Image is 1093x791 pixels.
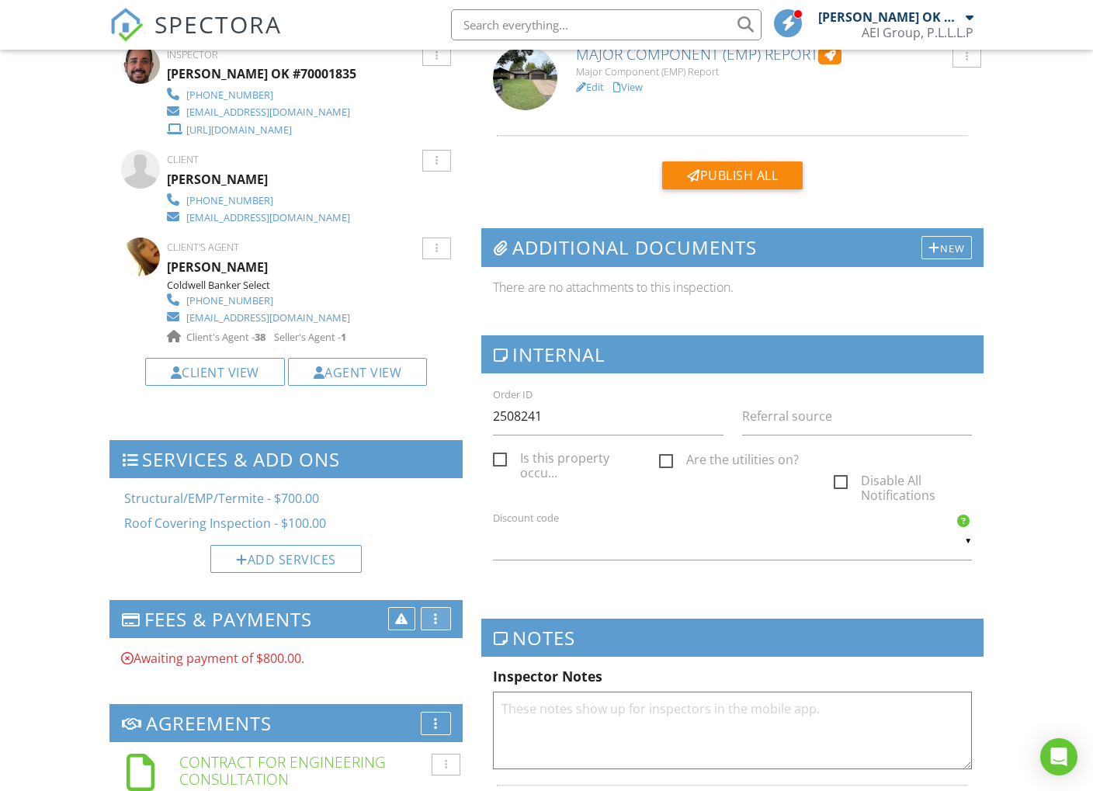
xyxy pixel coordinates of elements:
[576,80,604,94] a: Edit
[167,152,199,166] span: Client
[451,9,762,40] input: Search everything...
[109,8,144,42] img: The Best Home Inspection Software - Spectora
[186,106,350,118] div: [EMAIL_ADDRESS][DOMAIN_NAME]
[576,46,972,64] h6: Major Component (EMP) Report
[921,236,972,259] div: New
[742,408,832,425] label: Referral source
[493,279,972,296] p: There are no attachments to this inspection.
[481,335,984,373] h3: Internal
[481,228,984,266] h3: Additional Documents
[493,512,559,526] label: Discount code
[167,255,268,279] a: [PERSON_NAME]
[274,330,346,344] span: Seller's Agent -
[167,208,350,225] a: [EMAIL_ADDRESS][DOMAIN_NAME]
[167,85,350,102] a: [PHONE_NUMBER]
[167,240,239,254] span: Client's Agent
[818,9,962,25] div: [PERSON_NAME] OK #70001835
[154,8,282,40] span: SPECTORA
[121,490,451,507] li: Service: Structural/EMP/Termite
[171,364,259,381] a: Client View
[613,80,643,94] a: View
[186,123,292,136] div: [URL][DOMAIN_NAME]
[834,474,981,493] label: Disable All Notifications
[167,279,363,291] div: Coldwell Banker Select
[167,120,350,137] a: [URL][DOMAIN_NAME]
[186,194,273,206] div: [PHONE_NUMBER]
[179,754,451,786] h6: Contract for Engineering Consultation
[493,668,972,684] h5: Inspector Notes
[862,25,973,40] div: AEI Group, P.L.L.L.P
[1040,738,1077,775] div: Open Intercom Messenger
[255,330,265,344] strong: 38
[576,46,972,78] a: Major Component (EMP) Report Major Component (EMP) Report
[659,453,799,472] label: Are the utilities on?
[167,191,350,208] a: [PHONE_NUMBER]
[167,291,350,308] a: [PHONE_NUMBER]
[341,330,346,344] strong: 1
[493,388,533,402] label: Order ID
[493,451,640,470] label: Is this property occupied?
[186,311,350,324] div: [EMAIL_ADDRESS][DOMAIN_NAME]
[109,600,463,638] h3: Fees & Payments
[109,21,282,54] a: SPECTORA
[109,440,463,478] h3: Services & Add ons
[186,294,273,307] div: [PHONE_NUMBER]
[121,650,304,667] div: Awaiting payment of $800.00.
[167,168,268,191] div: [PERSON_NAME]
[662,161,803,189] div: Publish All
[314,364,402,381] a: Agent View
[186,330,268,344] span: Client's Agent -
[167,47,218,61] span: Inspector
[210,545,362,573] div: Add Services
[576,65,972,78] div: Major Component (EMP) Report
[167,308,350,325] a: [EMAIL_ADDRESS][DOMAIN_NAME]
[167,62,356,85] div: [PERSON_NAME] OK #70001835
[124,515,326,532] span: Roof Covering Inspection - $100.00
[121,515,451,532] li: Service: Roof Covering Inspection
[186,88,273,101] div: [PHONE_NUMBER]
[481,619,984,657] h3: Notes
[186,211,350,224] div: [EMAIL_ADDRESS][DOMAIN_NAME]
[167,102,350,120] a: [EMAIL_ADDRESS][DOMAIN_NAME]
[109,704,463,742] h3: Agreements
[124,490,319,507] span: Structural/EMP/Termite - $700.00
